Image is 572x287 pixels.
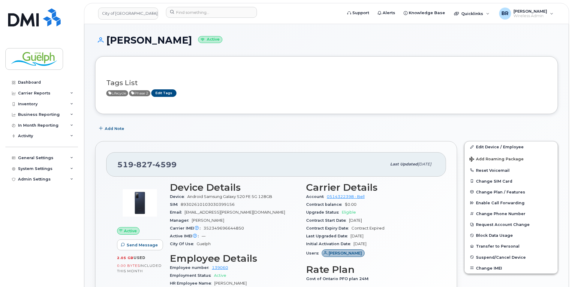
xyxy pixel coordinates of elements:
[198,36,222,43] small: Active
[170,281,214,285] span: HR Employee Name
[306,242,354,246] span: Initial Activation Date
[306,226,351,230] span: Contract Expiry Date
[390,162,418,166] span: Last updated
[342,210,356,214] span: Eligible
[152,160,177,169] span: 4599
[306,218,349,223] span: Contract Start Date
[306,194,327,199] span: Account
[214,281,247,285] span: [PERSON_NAME]
[306,276,372,281] span: Govt of Ontario PFO plan 24M
[122,185,158,221] img: image20231002-3703462-zm6wmn.jpeg
[465,176,558,187] button: Change SIM Card
[465,230,558,241] button: Block Data Usage
[351,234,363,238] span: [DATE]
[170,253,299,264] h3: Employee Details
[203,226,244,230] span: 352349696644850
[465,252,558,263] button: Suspend/Cancel Device
[306,264,435,275] h3: Rate Plan
[117,264,140,268] span: 0.00 Bytes
[306,182,435,193] h3: Carrier Details
[345,202,357,207] span: $0.00
[134,160,152,169] span: 827
[354,242,366,246] span: [DATE]
[170,226,203,230] span: Carrier IMEI
[465,187,558,197] button: Change Plan / Features
[465,153,558,165] button: Add Roaming Package
[469,157,524,162] span: Add Roaming Package
[106,90,128,96] span: Active
[465,208,558,219] button: Change Phone Number
[170,202,181,207] span: SIM
[185,210,285,214] span: [EMAIL_ADDRESS][PERSON_NAME][DOMAIN_NAME]
[465,165,558,176] button: Reset Voicemail
[170,210,185,214] span: Email
[306,251,322,255] span: Users
[117,256,134,260] span: 2.05 GB
[306,202,345,207] span: Contract balance
[351,226,384,230] span: Contract Expired
[197,242,211,246] span: Guelph
[129,90,150,96] span: Active
[212,265,228,270] a: 139060
[105,126,124,131] span: Add Note
[134,255,146,260] span: used
[95,123,129,134] button: Add Note
[187,194,272,199] span: Android Samsung Galaxy S20 FE 5G 128GB
[349,218,362,223] span: [DATE]
[476,190,525,194] span: Change Plan / Features
[465,141,558,152] a: Edit Device / Employee
[214,273,226,278] span: Active
[170,273,214,278] span: Employment Status
[170,218,192,223] span: Manager
[306,210,342,214] span: Upgrade Status
[465,241,558,252] button: Transfer to Personal
[329,250,362,256] span: [PERSON_NAME]
[322,251,365,255] a: [PERSON_NAME]
[117,263,162,273] span: included this month
[170,234,202,238] span: Active IMEI
[124,228,137,234] span: Active
[418,162,431,166] span: [DATE]
[117,160,177,169] span: 519
[465,263,558,273] button: Change IMEI
[306,234,351,238] span: Last Upgraded Date
[127,242,158,248] span: Send Message
[181,202,235,207] span: 89302610103030399156
[170,182,299,193] h3: Device Details
[327,194,365,199] a: 0514322398 - Bell
[465,197,558,208] button: Enable Call Forwarding
[95,35,558,45] h1: [PERSON_NAME]
[476,255,526,259] span: Suspend/Cancel Device
[170,265,212,270] span: Employee number
[202,234,206,238] span: —
[170,242,197,246] span: City Of Use
[151,89,176,97] a: Edit Tags
[106,79,547,87] h3: Tags List
[117,239,163,250] button: Send Message
[170,194,187,199] span: Device
[192,218,224,223] span: [PERSON_NAME]
[476,201,525,205] span: Enable Call Forwarding
[465,219,558,230] button: Request Account Change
